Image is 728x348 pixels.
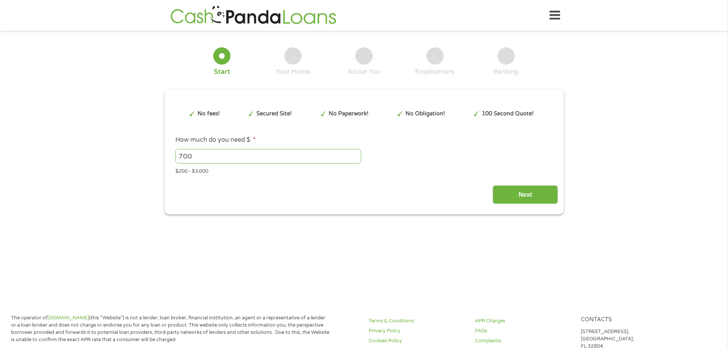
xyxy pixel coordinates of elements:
[256,110,292,118] p: Secured Site!
[405,110,445,118] p: No Obligation!
[415,68,455,76] div: Employment
[475,327,572,335] a: FAQs
[581,316,678,324] h4: Contacts
[198,110,220,118] p: No fees!
[175,165,552,175] div: $200 - $3,000
[47,315,89,321] a: [DOMAIN_NAME]
[329,110,368,118] p: No Paperwork!
[175,136,256,144] label: How much do you need $
[475,317,572,325] a: APR Charges
[369,317,466,325] a: Terms & Conditions
[369,327,466,335] a: Privacy Policy
[168,5,339,26] img: GetLoanNow Logo
[369,337,466,345] a: Cookies Policy
[276,68,310,76] div: Your Home
[348,68,380,76] div: About You
[11,314,330,343] p: The operator of (this “Website”) is not a lender, loan broker, financial institution, an agent or...
[493,185,558,204] input: Next
[482,110,533,118] p: 100 Second Quote!
[493,68,519,76] div: Banking
[214,68,230,76] div: Start
[475,337,572,345] a: Complaints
